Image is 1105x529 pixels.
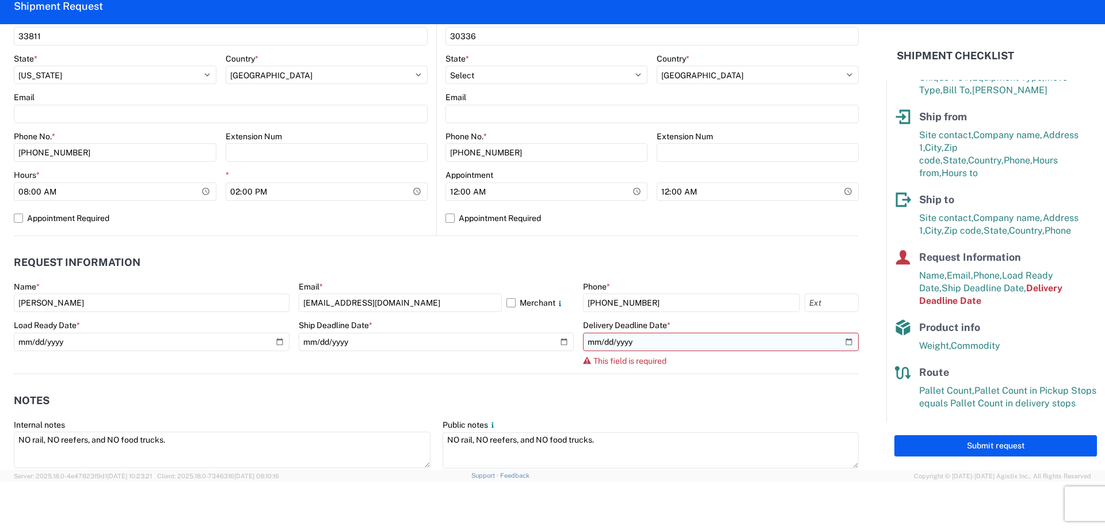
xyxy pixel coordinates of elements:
[506,294,574,312] label: Merchant
[1009,225,1045,236] span: Country,
[14,209,428,227] label: Appointment Required
[14,395,49,406] h2: Notes
[968,155,1004,166] span: Country,
[1045,225,1071,236] span: Phone
[919,385,1096,409] span: Pallet Count in Pickup Stops equals Pallet Count in delivery stops
[593,356,666,366] span: This field is required
[1004,155,1032,166] span: Phone,
[14,420,65,430] label: Internal notes
[943,155,968,166] span: State,
[471,472,500,479] a: Support
[944,225,984,236] span: Zip code,
[226,131,282,142] label: Extension Num
[919,193,954,205] span: Ship to
[14,281,40,292] label: Name
[14,92,35,102] label: Email
[14,320,80,330] label: Load Ready Date
[919,111,967,123] span: Ship from
[299,281,323,292] label: Email
[973,270,1002,281] span: Phone,
[947,270,973,281] span: Email,
[445,131,487,142] label: Phone No.
[805,294,859,312] input: Ext
[14,257,140,268] h2: Request Information
[583,281,610,292] label: Phone
[914,471,1091,481] span: Copyright © [DATE]-[DATE] Agistix Inc., All Rights Reserved
[942,168,978,178] span: Hours to
[107,473,152,479] span: [DATE] 10:23:21
[925,142,944,153] span: City,
[919,251,1021,263] span: Request Information
[445,92,466,102] label: Email
[942,283,1026,294] span: Ship Deadline Date,
[226,54,258,64] label: Country
[919,212,973,223] span: Site contact,
[894,435,1097,456] button: Submit request
[951,340,1000,351] span: Commodity
[984,225,1009,236] span: State,
[972,85,1047,96] span: [PERSON_NAME]
[919,340,951,351] span: Weight,
[919,270,947,281] span: Name,
[14,473,152,479] span: Server: 2025.18.0-4e47823f9d1
[919,385,974,396] span: Pallet Count,
[583,320,670,330] label: Delivery Deadline Date
[445,54,469,64] label: State
[943,85,972,96] span: Bill To,
[443,420,497,430] label: Public notes
[919,130,973,140] span: Site contact,
[14,131,55,142] label: Phone No.
[234,473,279,479] span: [DATE] 08:10:16
[14,54,37,64] label: State
[157,473,279,479] span: Client: 2025.18.0-7346316
[445,170,493,180] label: Appointment
[973,212,1043,223] span: Company name,
[445,209,859,227] label: Appointment Required
[500,472,529,479] a: Feedback
[897,49,1014,63] h2: Shipment Checklist
[14,170,40,180] label: Hours
[657,131,713,142] label: Extension Num
[973,130,1043,140] span: Company name,
[919,366,949,378] span: Route
[657,54,689,64] label: Country
[919,321,980,333] span: Product info
[299,320,372,330] label: Ship Deadline Date
[925,225,944,236] span: City,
